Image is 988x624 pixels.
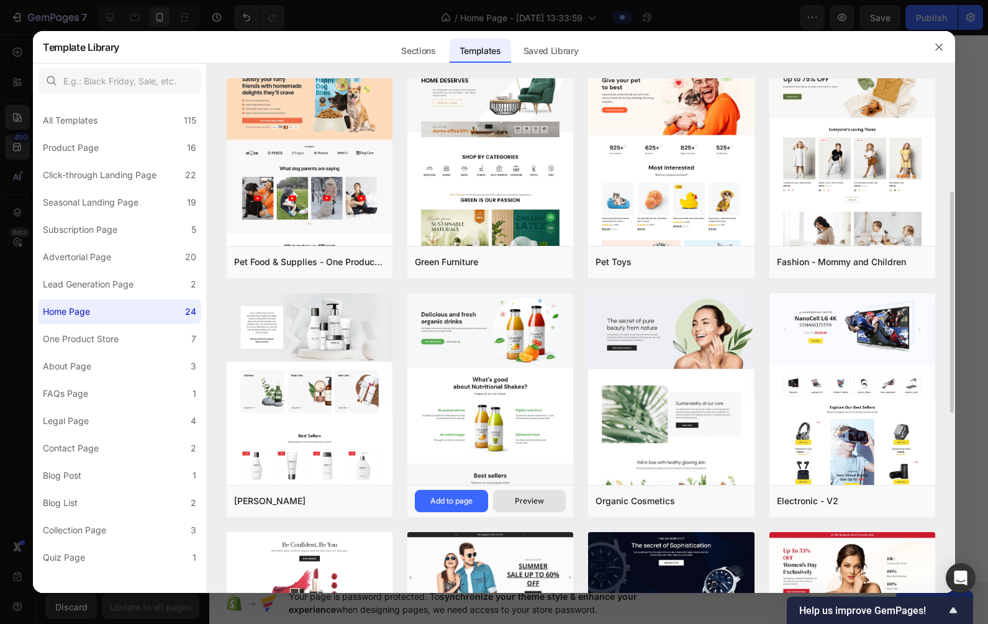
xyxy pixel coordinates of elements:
[43,31,119,63] h2: Template Library
[43,386,88,401] div: FAQs Page
[799,605,946,617] span: Help us improve GemPages!
[193,386,196,401] div: 1
[185,304,196,319] div: 24
[185,250,196,265] div: 20
[23,432,216,445] p: Supports strong muscles, increases bone strength
[193,33,206,47] img: gempages_432750572815254551-59903377-dce6-4988-a84e-9c2dfb018dfa.svg
[234,494,306,509] div: [PERSON_NAME]
[56,488,178,501] img: 495611768014373769-47762bdc-c92b-46d1-973d-50401e2847fe.png
[10,68,224,283] img: Pet_Food_Supplies_-_One_Product_Store.webp
[777,255,906,269] div: Fashion - Mommy and Children
[191,359,196,374] div: 3
[43,332,119,346] div: One Product Store
[191,523,196,538] div: 3
[430,495,473,507] div: Add to page
[213,33,300,46] p: +700 5-Star Reviews
[191,332,196,346] div: 7
[23,369,216,382] p: Perfect for sensitive tummies
[43,468,81,483] div: Blog Post
[493,490,566,512] button: Preview
[43,195,138,210] div: Seasonal Landing Page
[415,255,478,269] div: Green Furniture
[191,277,196,292] div: 2
[43,414,89,428] div: Legal Page
[43,250,111,265] div: Advertorial Page
[43,113,97,128] div: All Templates
[43,277,134,292] div: Lead Generation Page
[23,390,216,403] p: Supercharge immunity System
[62,6,146,19] span: iPhone 13 Mini ( 375 px)
[514,38,589,63] div: Saved Library
[10,456,224,484] a: Start baking doggy delights
[43,168,156,183] div: Click-through Landing Page
[799,603,961,618] button: Show survey - Help us improve GemPages!
[187,195,196,210] div: 19
[43,495,78,510] div: Blog List
[21,33,132,46] p: 22,500+ Happy Customers
[415,490,488,512] button: Add to page
[515,495,544,507] div: Preview
[43,304,90,319] div: Home Page
[185,168,196,183] div: 22
[43,359,91,374] div: About Page
[43,523,106,538] div: Collection Page
[58,299,185,310] p: Rated 4.5/5 Based on 895 Reviews
[43,222,117,237] div: Subscription Page
[191,222,196,237] div: 5
[191,414,196,428] div: 4
[946,563,976,593] div: Open Intercom Messenger
[23,411,216,424] p: Bursting with protein, vitamins, and minerals
[596,255,632,269] div: Pet Toys
[596,494,675,509] div: Organic Cosmetics
[184,113,196,128] div: 115
[193,468,196,483] div: 1
[43,441,99,456] div: Contact Page
[450,38,511,63] div: Templates
[43,140,99,155] div: Product Page
[43,550,85,565] div: Quiz Page
[391,38,445,63] div: Sections
[193,550,196,565] div: 1
[38,68,201,93] input: E.g.: Black Friday, Sale, etc.
[191,495,196,510] div: 2
[234,255,385,269] div: Pet Food & Supplies - One Product Store
[11,320,223,357] p: Satisfy your furry friends with homemade delights they'll crave
[191,441,196,456] div: 2
[20,32,133,47] div: Rich Text Editor. Editing area: main
[187,140,196,155] div: 16
[56,463,179,476] div: Start baking doggy delights
[1,33,14,47] img: gempages_432750572815254551-eadfcdf8-0c28-40e6-9c37-440b21e86fba.svg
[777,494,838,509] div: Electronic - V2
